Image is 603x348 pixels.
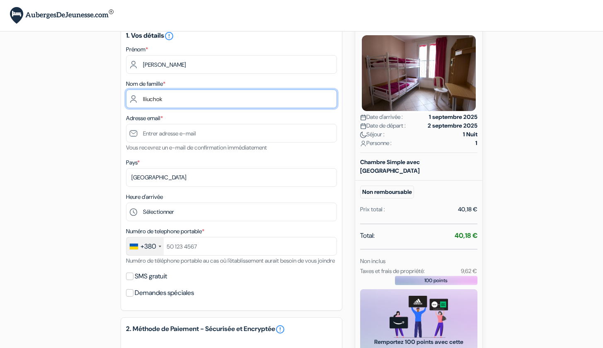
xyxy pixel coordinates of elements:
strong: 2 septembre 2025 [428,121,477,130]
img: moon.svg [360,132,366,138]
div: Prix total : [360,205,385,214]
label: SMS gratuit [135,271,167,282]
div: 40,18 € [458,205,477,214]
h5: 2. Méthode de Paiement - Sécurisée et Encryptée [126,324,337,334]
img: calendar.svg [360,114,366,121]
label: Adresse email [126,114,163,123]
span: Total: [360,231,375,241]
b: Chambre Simple avec [GEOGRAPHIC_DATA] [360,158,420,174]
small: 9,62 € [461,267,477,275]
strong: 1 septembre 2025 [429,113,477,121]
label: Pays [126,158,140,167]
strong: 1 Nuit [463,130,477,139]
small: Numéro de téléphone portable au cas où l'établissement aurait besoin de vous joindre [126,257,335,264]
label: Heure d'arrivée [126,193,163,201]
img: calendar.svg [360,123,366,129]
a: error_outline [164,31,174,40]
span: Séjour : [360,130,385,139]
label: Prénom [126,45,148,54]
strong: 1 [475,139,477,147]
img: user_icon.svg [360,140,366,147]
small: Non inclus [360,257,385,265]
div: Ukraine (Україна): +380 [126,237,164,255]
span: Date d'arrivée : [360,113,403,121]
small: Taxes et frais de propriété: [360,267,425,275]
h5: 1. Vos détails [126,31,337,41]
span: Date de départ : [360,121,406,130]
label: Nom de famille [126,80,165,88]
i: error_outline [164,31,174,41]
a: error_outline [275,324,285,334]
img: AubergesDeJeunesse.com [10,7,114,24]
span: Personne : [360,139,392,147]
label: Demandes spéciales [135,287,194,299]
img: gift_card_hero_new.png [390,296,448,338]
input: Entrer adresse e-mail [126,124,337,143]
span: 100 points [424,277,448,284]
input: Entrer le nom de famille [126,89,337,108]
strong: 40,18 € [455,231,477,240]
label: Numéro de telephone portable [126,227,204,236]
small: Vous recevrez un e-mail de confirmation immédiatement [126,144,267,151]
input: Entrez votre prénom [126,55,337,74]
div: +380 [140,242,156,251]
small: Non remboursable [360,186,414,198]
input: 50 123 4567 [126,237,337,256]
